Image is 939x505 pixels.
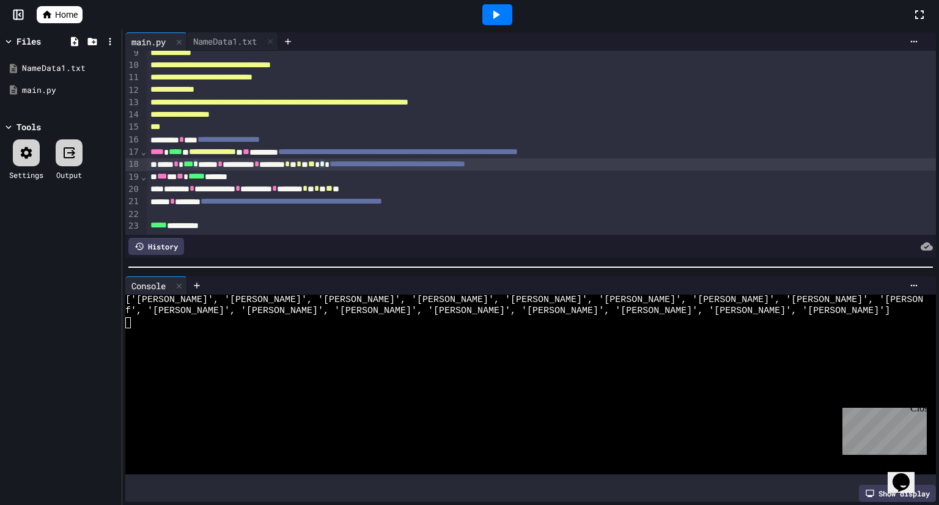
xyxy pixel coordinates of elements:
[125,84,141,97] div: 12
[125,196,141,208] div: 21
[838,403,927,455] iframe: chat widget
[125,306,890,317] span: f', '[PERSON_NAME]', '[PERSON_NAME]', '[PERSON_NAME]', '[PERSON_NAME]', '[PERSON_NAME]', '[PERSON...
[125,208,141,221] div: 22
[37,6,83,23] a: Home
[22,62,117,75] div: NameData1.txt
[125,146,141,158] div: 17
[125,220,141,232] div: 23
[125,32,187,51] div: main.py
[888,456,927,493] iframe: chat widget
[128,238,184,255] div: History
[187,35,263,48] div: NameData1.txt
[187,32,278,51] div: NameData1.txt
[125,59,141,72] div: 10
[55,9,78,21] span: Home
[22,84,117,97] div: main.py
[56,169,82,180] div: Output
[141,172,147,182] span: Fold line
[125,109,141,121] div: 14
[125,134,141,146] div: 16
[125,97,141,109] div: 13
[125,121,141,133] div: 15
[125,279,172,292] div: Console
[125,171,141,183] div: 19
[125,72,141,84] div: 11
[125,183,141,196] div: 20
[17,35,41,48] div: Files
[125,158,141,171] div: 18
[17,120,41,133] div: Tools
[125,276,187,295] div: Console
[141,147,147,157] span: Fold line
[5,5,84,78] div: Chat with us now!Close
[9,169,43,180] div: Settings
[125,47,141,59] div: 9
[859,485,936,502] div: Show display
[125,35,172,48] div: main.py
